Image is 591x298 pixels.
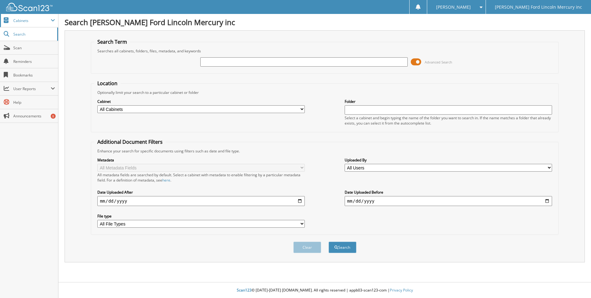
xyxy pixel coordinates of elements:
[13,18,51,23] span: Cabinets
[293,242,321,253] button: Clear
[6,3,53,11] img: scan123-logo-white.svg
[97,190,305,195] label: Date Uploaded After
[94,148,555,154] div: Enhance your search for specific documents using filters such as date and file type.
[13,113,55,119] span: Announcements
[94,138,166,145] legend: Additional Document Filters
[94,48,555,54] div: Searches all cabinets, folders, files, metadata, and keywords
[13,86,51,91] span: User Reports
[390,287,413,293] a: Privacy Policy
[13,45,55,50] span: Scan
[94,90,555,95] div: Optionally limit your search to a particular cabinet or folder
[13,100,55,105] span: Help
[97,196,305,206] input: start
[97,99,305,104] label: Cabinet
[162,177,170,183] a: here
[51,114,56,119] div: 8
[94,80,121,87] legend: Location
[58,283,591,298] div: © [DATE]-[DATE] [DOMAIN_NAME]. All rights reserved | appb03-scan123-com |
[94,38,130,45] legend: Search Term
[345,99,552,104] label: Folder
[13,59,55,64] span: Reminders
[436,5,471,9] span: [PERSON_NAME]
[345,196,552,206] input: end
[345,157,552,163] label: Uploaded By
[495,5,582,9] span: [PERSON_NAME] Ford Lincoln Mercury inc
[345,190,552,195] label: Date Uploaded Before
[97,213,305,219] label: File type
[329,242,356,253] button: Search
[425,60,452,64] span: Advanced Search
[97,172,305,183] div: All metadata fields are searched by default. Select a cabinet with metadata to enable filtering b...
[97,157,305,163] label: Metadata
[345,115,552,126] div: Select a cabinet and begin typing the name of the folder you want to search in. If the name match...
[65,17,585,27] h1: Search [PERSON_NAME] Ford Lincoln Mercury inc
[13,72,55,78] span: Bookmarks
[237,287,252,293] span: Scan123
[13,32,54,37] span: Search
